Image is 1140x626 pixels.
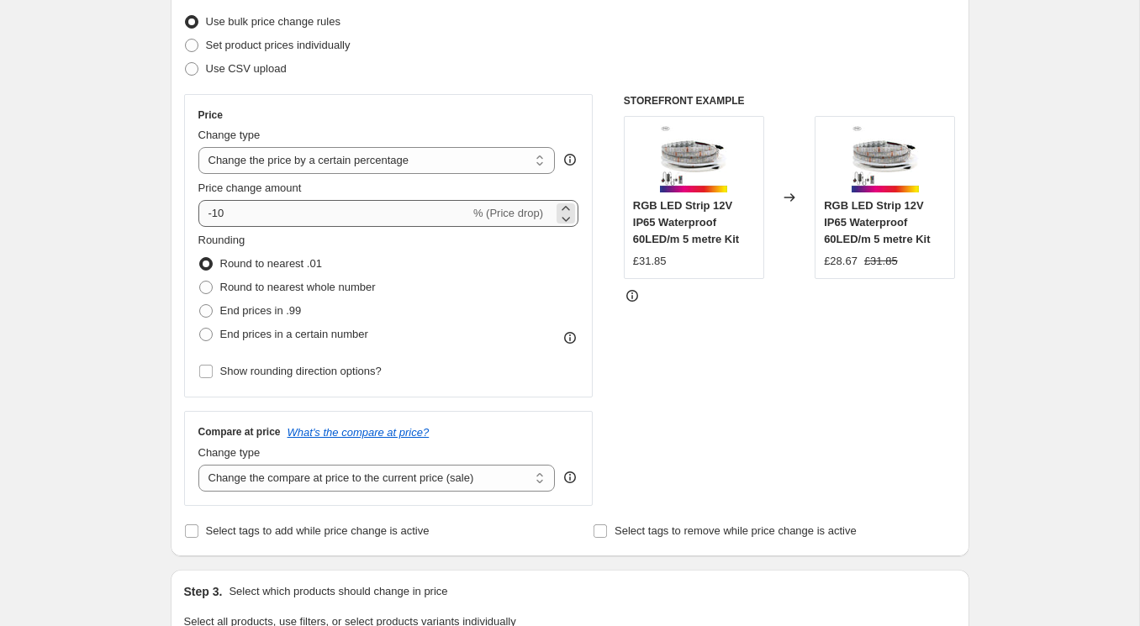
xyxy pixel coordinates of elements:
span: End prices in a certain number [220,328,368,340]
button: What's the compare at price? [288,426,430,439]
span: Change type [198,446,261,459]
h2: Step 3. [184,583,223,600]
span: Show rounding direction options? [220,365,382,377]
span: Round to nearest .01 [220,257,322,270]
span: Rounding [198,234,245,246]
span: RGB LED Strip 12V IP65 Waterproof 60LED/m 5 metre Kit [633,199,739,245]
h6: STOREFRONT EXAMPLE [624,94,956,108]
span: Select tags to add while price change is active [206,524,430,537]
div: help [562,151,578,168]
input: -15 [198,200,470,227]
span: RGB LED Strip 12V IP65 Waterproof 60LED/m 5 metre Kit [824,199,930,245]
h3: Compare at price [198,425,281,439]
span: Use bulk price change rules [206,15,340,28]
strike: £31.85 [864,253,898,270]
div: help [562,469,578,486]
h3: Price [198,108,223,122]
div: £28.67 [824,253,858,270]
div: £31.85 [633,253,667,270]
span: Select tags to remove while price change is active [615,524,857,537]
span: Round to nearest whole number [220,281,376,293]
span: % (Price drop) [473,207,543,219]
span: Set product prices individually [206,39,351,51]
img: rgbledstrip12Vip65kit_80x.jpg [852,125,919,192]
img: rgbledstrip12Vip65kit_80x.jpg [660,125,727,192]
span: Price change amount [198,181,302,194]
p: Select which products should change in price [229,583,447,600]
span: End prices in .99 [220,304,302,317]
span: Use CSV upload [206,62,287,75]
span: Change type [198,129,261,141]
